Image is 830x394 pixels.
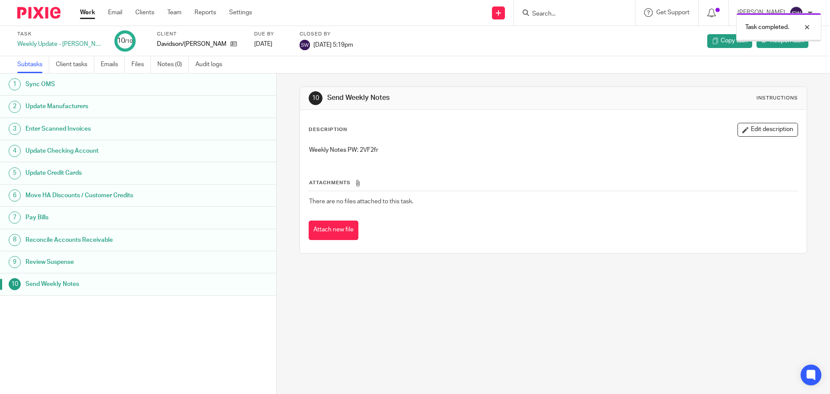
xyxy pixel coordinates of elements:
[300,31,353,38] label: Closed by
[17,56,49,73] a: Subtasks
[131,56,151,73] a: Files
[17,40,104,48] div: Weekly Update - [PERSON_NAME]
[745,23,789,32] p: Task completed.
[108,8,122,17] a: Email
[309,199,413,205] span: There are no files attached to this task.
[26,278,187,291] h1: Send Weekly Notes
[309,126,347,133] p: Description
[9,189,21,202] div: 6
[9,256,21,268] div: 9
[309,221,358,240] button: Attach new file
[17,7,61,19] img: Pixie
[26,144,187,157] h1: Update Checking Account
[101,56,125,73] a: Emails
[9,101,21,113] div: 2
[9,78,21,90] div: 1
[313,42,353,48] span: [DATE] 5:19pm
[157,40,226,48] p: Davidson/[PERSON_NAME]
[9,123,21,135] div: 3
[9,278,21,290] div: 10
[309,146,797,154] p: Weekly Notes PW: 2VF2fr
[9,167,21,179] div: 5
[157,56,189,73] a: Notes (0)
[9,234,21,246] div: 8
[26,256,187,269] h1: Review Suspense
[56,56,94,73] a: Client tasks
[117,36,133,46] div: 10
[195,56,229,73] a: Audit logs
[26,211,187,224] h1: Pay Bills
[327,93,572,103] h1: Send Weekly Notes
[309,180,351,185] span: Attachments
[254,31,289,38] label: Due by
[26,78,187,91] h1: Sync OMS
[157,31,243,38] label: Client
[229,8,252,17] a: Settings
[195,8,216,17] a: Reports
[26,100,187,113] h1: Update Manufacturers
[737,123,798,137] button: Edit description
[26,234,187,247] h1: Reconcile Accounts Receivable
[9,145,21,157] div: 4
[26,122,187,135] h1: Enter Scanned Invoices
[300,40,310,50] img: svg%3E
[254,40,289,48] div: [DATE]
[125,39,133,44] small: /10
[26,167,187,179] h1: Update Credit Cards
[309,91,322,105] div: 10
[789,6,803,20] img: svg%3E
[757,95,798,102] div: Instructions
[17,31,104,38] label: Task
[135,8,154,17] a: Clients
[9,211,21,224] div: 7
[167,8,182,17] a: Team
[26,189,187,202] h1: Move HA Discounts / Customer Credits
[80,8,95,17] a: Work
